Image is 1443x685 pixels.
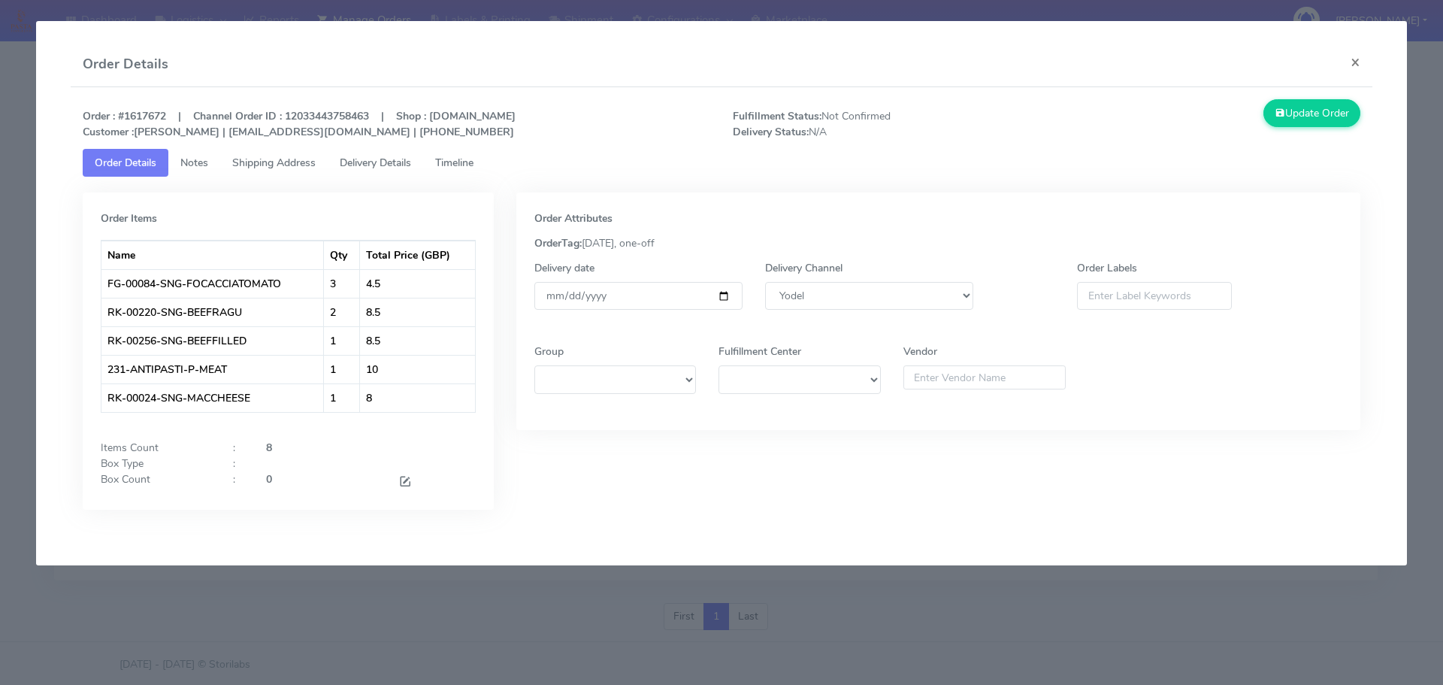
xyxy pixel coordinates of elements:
div: Box Type [89,456,222,471]
label: Fulfillment Center [718,344,801,359]
strong: Order Attributes [534,211,613,226]
strong: 8 [266,441,272,455]
span: Notes [180,156,208,170]
td: 1 [324,383,360,412]
div: : [222,471,255,492]
strong: 0 [266,472,272,486]
td: 8 [360,383,475,412]
div: Items Count [89,440,222,456]
label: Group [534,344,564,359]
td: 2 [324,298,360,326]
td: 231-ANTIPASTI-P-MEAT [101,355,324,383]
th: Name [101,241,324,269]
td: RK-00220-SNG-BEEFRAGU [101,298,324,326]
strong: Delivery Status: [733,125,809,139]
div: : [222,456,255,471]
th: Total Price (GBP) [360,241,475,269]
label: Order Labels [1077,260,1137,276]
strong: Order : #1617672 | Channel Order ID : 12033443758463 | Shop : [DOMAIN_NAME] [PERSON_NAME] | [EMAI... [83,109,516,139]
strong: Customer : [83,125,134,139]
div: Box Count [89,471,222,492]
td: 10 [360,355,475,383]
input: Enter Vendor Name [903,365,1066,389]
span: Not Confirmed N/A [721,108,1047,140]
td: FG-00084-SNG-FOCACCIATOMATO [101,269,324,298]
input: Enter Label Keywords [1077,282,1232,310]
span: Order Details [95,156,156,170]
ul: Tabs [83,149,1361,177]
button: Close [1339,42,1372,82]
div: [DATE], one-off [523,235,1354,251]
strong: Order Items [101,211,157,226]
td: 1 [324,355,360,383]
td: 8.5 [360,298,475,326]
td: 4.5 [360,269,475,298]
div: : [222,440,255,456]
td: 1 [324,326,360,355]
span: Shipping Address [232,156,316,170]
h4: Order Details [83,54,168,74]
button: Update Order [1263,99,1361,127]
td: RK-00256-SNG-BEEFFILLED [101,326,324,355]
td: 8.5 [360,326,475,355]
label: Delivery date [534,260,594,276]
td: 3 [324,269,360,298]
strong: Fulfillment Status: [733,109,821,123]
span: Delivery Details [340,156,411,170]
span: Timeline [435,156,473,170]
label: Delivery Channel [765,260,843,276]
td: RK-00024-SNG-MACCHEESE [101,383,324,412]
th: Qty [324,241,360,269]
strong: OrderTag: [534,236,582,250]
label: Vendor [903,344,937,359]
